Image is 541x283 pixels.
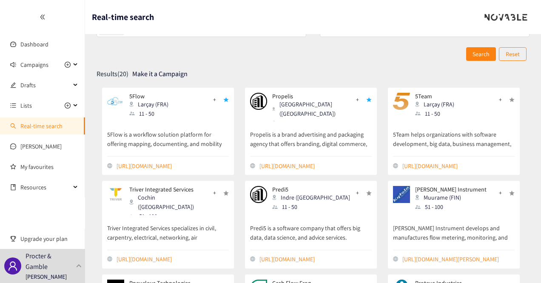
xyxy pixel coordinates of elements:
img: Snapshot of the Company's website [107,93,124,110]
span: + [499,188,502,197]
button: + [207,93,222,106]
p: Triver Integrated Services [129,186,207,193]
img: Snapshot of the Company's website [250,93,267,110]
button: Search [466,47,496,61]
span: double-left [40,14,46,20]
span: Upgrade your plan [20,230,78,247]
a: website [259,254,372,264]
a: website [259,161,372,171]
div: 51 - 100 [129,212,212,221]
img: Snapshot of the Company's website [393,93,410,110]
span: Drafts [20,77,71,94]
span: plus-circle [65,103,71,109]
span: Search [473,49,490,59]
span: Resources [20,179,71,196]
div: Larçay (FRA) [129,100,174,109]
button: + [207,186,222,200]
span: + [499,95,502,104]
a: website [402,161,515,171]
div: 11 - 50 [272,202,355,212]
div: 11 - 50 [129,109,174,118]
a: website [117,254,229,264]
p: [PERSON_NAME] Instrument develops and manufactures flow metering, monitoring, and control equipment. [393,215,515,243]
span: plus-circle [65,62,71,68]
span: edit [10,82,16,88]
img: Snapshot of the Company's website [250,186,267,203]
a: Real-time search [20,122,63,130]
span: sound [10,62,16,68]
p: Predi5 [272,186,350,193]
span: Campaigns [20,56,48,73]
button: + [350,93,365,106]
span: + [356,188,359,197]
span: book [10,184,16,190]
span: + [213,95,216,104]
span: unordered-list [10,103,16,109]
p: Reset [506,49,520,59]
div: Cochin ([GEOGRAPHIC_DATA]) [129,193,212,212]
p: Propelis [272,93,350,100]
p: Triver Integrated Services specializes in civil, carpentry, electrical, networking, air condition... [107,215,229,243]
p: Results (20) [97,69,128,79]
p: Propelis is a brand advertising and packaging agency that offers branding, digital commerce, mark... [250,121,372,149]
span: Make it a Campaign [132,69,188,79]
p: 5Team [415,93,454,100]
div: Muurame (FIN) [415,193,492,202]
iframe: Chat Widget [498,242,541,283]
button: + [350,186,365,200]
button: Reset [499,47,527,61]
div: 11 - 50 [272,118,355,128]
a: website [117,161,229,171]
a: website [402,254,515,264]
a: My favourites [20,158,78,175]
p: 5Team helps organizations with software development, big data, business management, workflow, and... [393,121,515,149]
div: Indre ([GEOGRAPHIC_DATA]) [272,193,355,202]
span: + [213,188,216,197]
span: user [8,261,18,271]
a: Dashboard [20,40,48,48]
p: [PERSON_NAME] Instrument [415,186,487,193]
a: [PERSON_NAME] [20,143,62,150]
span: trophy [10,236,16,242]
img: Snapshot of the Company's website [107,186,124,203]
div: [GEOGRAPHIC_DATA] ([GEOGRAPHIC_DATA]) [272,100,355,118]
button: Make it a Campaign [132,67,188,81]
p: 5Flow is a workflow solution platform for offering mapping, documenting, and mobility tools for b... [107,121,229,149]
p: [PERSON_NAME] [26,272,67,281]
p: Procter & Gamble [26,251,73,272]
span: + [356,95,359,104]
div: 11 - 50 [415,109,459,118]
p: 5Flow [129,93,168,100]
img: Snapshot of the Company's website [393,186,410,203]
button: + [493,93,508,106]
p: Predi5 is a software company that offers big data, data science, and advice services. [250,215,372,243]
div: 51 - 100 [415,202,492,212]
button: + [493,186,508,200]
span: Lists [20,97,32,114]
div: Larçay (FRA) [415,100,459,109]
